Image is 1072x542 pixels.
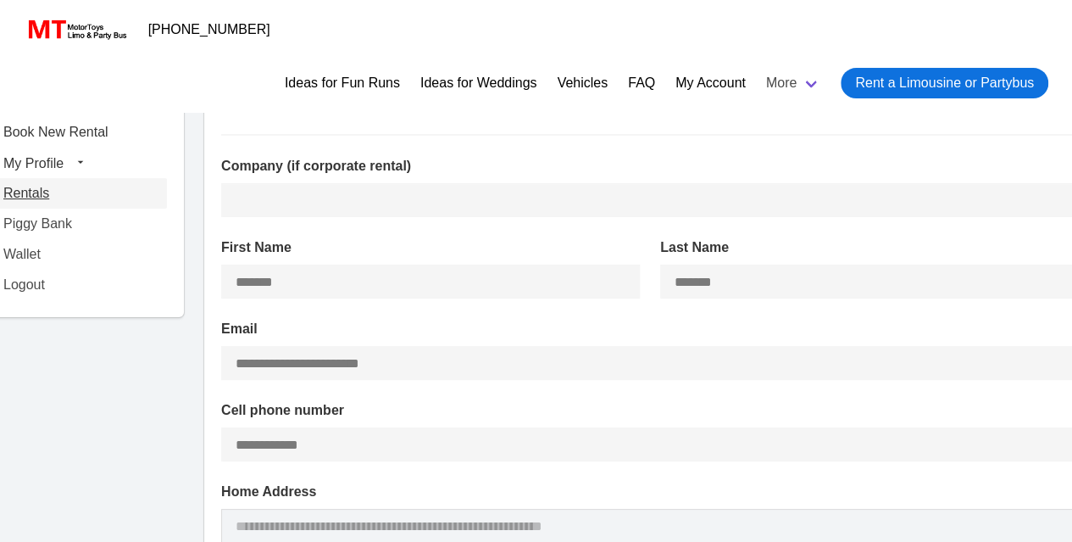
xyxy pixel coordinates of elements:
[675,73,746,93] a: My Account
[628,73,655,93] a: FAQ
[855,73,1034,93] span: Rent a Limousine or Partybus
[3,155,64,170] span: My Profile
[138,13,280,47] a: [PHONE_NUMBER]
[756,61,830,105] a: More
[841,68,1048,98] a: Rent a Limousine or Partybus
[557,73,608,93] a: Vehicles
[285,73,400,93] a: Ideas for Fun Runs
[420,73,537,93] a: Ideas for Weddings
[24,18,128,42] img: MotorToys Logo
[221,237,640,258] label: First Name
